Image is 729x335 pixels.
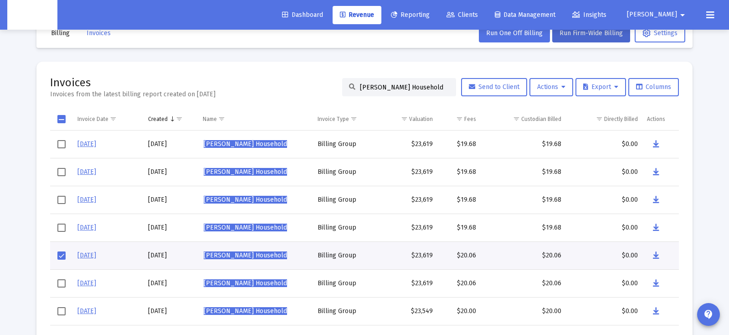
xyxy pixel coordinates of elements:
[313,297,376,325] td: Billing Group
[203,115,217,123] div: Name
[77,115,108,123] div: Invoice Date
[401,115,408,122] span: Show filter options for column 'Valuation'
[333,6,381,24] a: Revenue
[604,115,638,123] div: Directly Billed
[442,167,476,177] div: $19.68
[703,309,714,320] mat-icon: contact_support
[144,214,198,241] td: [DATE]
[73,108,144,130] td: Column Invoice Date
[486,29,543,37] span: Run One Off Billing
[442,223,476,232] div: $19.68
[87,29,111,37] span: Invoices
[560,29,623,37] span: Run Firm-Wide Billing
[77,251,96,259] a: [DATE]
[529,78,573,96] button: Actions
[203,137,288,151] a: [PERSON_NAME] Household
[488,6,563,24] a: Data Management
[572,11,606,19] span: Insights
[566,186,642,214] td: $0.00
[447,11,478,19] span: Clients
[627,11,677,19] span: [PERSON_NAME]
[642,108,679,130] td: Column Actions
[313,186,376,214] td: Billing Group
[176,115,183,122] span: Show filter options for column 'Created'
[485,167,561,177] div: $19.68
[628,78,679,96] button: Columns
[469,83,519,91] span: Send to Client
[313,214,376,241] td: Billing Group
[437,108,481,130] td: Column Fees
[313,241,376,269] td: Billing Group
[144,108,198,130] td: Column Created
[485,251,561,260] div: $20.06
[635,24,685,42] button: Settings
[521,115,561,123] div: Custodian Billed
[203,304,288,318] a: [PERSON_NAME] Household
[376,214,437,241] td: $23,619
[360,84,449,91] input: Search
[77,307,96,315] a: [DATE]
[204,279,287,287] span: [PERSON_NAME] Household
[485,307,561,316] div: $20.00
[204,251,287,259] span: [PERSON_NAME] Household
[485,195,561,204] div: $19.68
[384,6,437,24] a: Reporting
[566,158,642,186] td: $0.00
[57,251,66,260] div: Select row
[376,131,437,158] td: $23,619
[204,168,287,176] span: [PERSON_NAME] Household
[313,269,376,297] td: Billing Group
[204,224,287,231] span: [PERSON_NAME] Household
[203,165,288,179] a: [PERSON_NAME] Household
[485,140,561,149] div: $19.68
[14,6,51,24] img: Dashboard
[485,223,561,232] div: $19.68
[442,307,476,316] div: $20.00
[376,241,437,269] td: $23,619
[203,277,288,290] a: [PERSON_NAME] Household
[313,158,376,186] td: Billing Group
[340,11,374,19] span: Revenue
[144,297,198,325] td: [DATE]
[144,269,198,297] td: [DATE]
[616,5,699,24] button: [PERSON_NAME]
[566,269,642,297] td: $0.00
[495,11,555,19] span: Data Management
[77,224,96,231] a: [DATE]
[204,307,287,315] span: [PERSON_NAME] Household
[464,115,476,123] div: Fees
[144,131,198,158] td: [DATE]
[282,11,323,19] span: Dashboard
[218,115,225,122] span: Show filter options for column 'Name'
[204,140,287,148] span: [PERSON_NAME] Household
[442,251,476,260] div: $20.06
[57,224,66,232] div: Select row
[575,78,626,96] button: Export
[79,24,118,42] button: Invoices
[144,241,198,269] td: [DATE]
[376,186,437,214] td: $23,619
[537,83,565,91] span: Actions
[566,241,642,269] td: $0.00
[77,140,96,148] a: [DATE]
[439,6,485,24] a: Clients
[350,115,357,122] span: Show filter options for column 'Invoice Type'
[57,115,66,123] div: Select all
[198,108,313,130] td: Column Name
[44,24,77,42] button: Billing
[57,168,66,176] div: Select row
[456,115,463,122] span: Show filter options for column 'Fees'
[313,108,376,130] td: Column Invoice Type
[376,269,437,297] td: $23,619
[442,140,476,149] div: $19.68
[50,90,216,99] div: Invoices from the latest billing report created on [DATE]
[376,297,437,325] td: $23,549
[203,249,288,262] a: [PERSON_NAME] Household
[461,78,527,96] button: Send to Client
[144,186,198,214] td: [DATE]
[642,29,678,37] span: Settings
[51,29,70,37] span: Billing
[565,6,614,24] a: Insights
[57,307,66,315] div: Select row
[479,24,550,42] button: Run One Off Billing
